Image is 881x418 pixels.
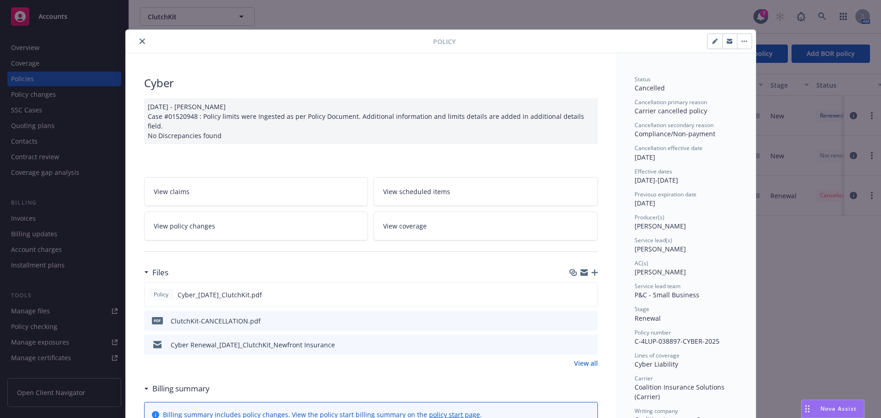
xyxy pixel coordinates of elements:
[154,221,215,231] span: View policy changes
[635,84,665,92] span: Cancelled
[635,374,653,382] span: Carrier
[635,407,678,415] span: Writing company
[571,290,578,300] button: download file
[635,144,703,152] span: Cancellation effective date
[152,317,163,324] span: pdf
[635,98,707,106] span: Cancellation primary reason
[635,259,648,267] span: AC(s)
[152,383,210,395] h3: Billing summary
[635,305,649,313] span: Stage
[801,400,864,418] button: Nova Assist
[635,75,651,83] span: Status
[171,340,335,350] div: Cyber Renewal_[DATE]_ClutchKit_Newfront Insurance
[635,236,672,244] span: Service lead(s)
[137,36,148,47] button: close
[152,267,168,279] h3: Files
[635,153,655,162] span: [DATE]
[585,290,594,300] button: preview file
[374,177,598,206] a: View scheduled items
[433,37,456,46] span: Policy
[635,329,671,336] span: Policy number
[154,187,190,196] span: View claims
[635,282,680,290] span: Service lead team
[178,290,262,300] span: Cyber_[DATE]_ClutchKit.pdf
[820,405,857,412] span: Nova Assist
[171,316,261,326] div: ClutchKit-CANCELLATION.pdf
[635,383,726,401] span: Coalition Insurance Solutions (Carrier)
[144,212,368,240] a: View policy changes
[571,340,579,350] button: download file
[635,337,719,346] span: C-4LUP-038897-CYBER-2025
[374,212,598,240] a: View coverage
[635,167,737,185] div: [DATE] - [DATE]
[635,190,697,198] span: Previous expiration date
[144,75,598,91] div: Cyber
[635,245,686,253] span: [PERSON_NAME]
[383,187,450,196] span: View scheduled items
[144,383,210,395] div: Billing summary
[144,177,368,206] a: View claims
[635,213,664,221] span: Producer(s)
[635,290,699,299] span: P&C - Small Business
[635,222,686,230] span: [PERSON_NAME]
[152,290,170,299] span: Policy
[144,267,168,279] div: Files
[574,358,598,368] a: View all
[383,221,427,231] span: View coverage
[586,340,594,350] button: preview file
[635,129,715,138] span: Compliance/Non-payment
[802,400,813,418] div: Drag to move
[635,351,680,359] span: Lines of coverage
[635,314,661,323] span: Renewal
[635,360,678,368] span: Cyber Liability
[571,316,579,326] button: download file
[144,98,598,144] div: [DATE] - [PERSON_NAME] Case #01520948 : Policy limits were Ingested as per Policy Document. Addit...
[635,167,672,175] span: Effective dates
[586,316,594,326] button: preview file
[635,199,655,207] span: [DATE]
[635,268,686,276] span: [PERSON_NAME]
[635,121,714,129] span: Cancellation secondary reason
[635,106,707,115] span: Carrier cancelled policy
